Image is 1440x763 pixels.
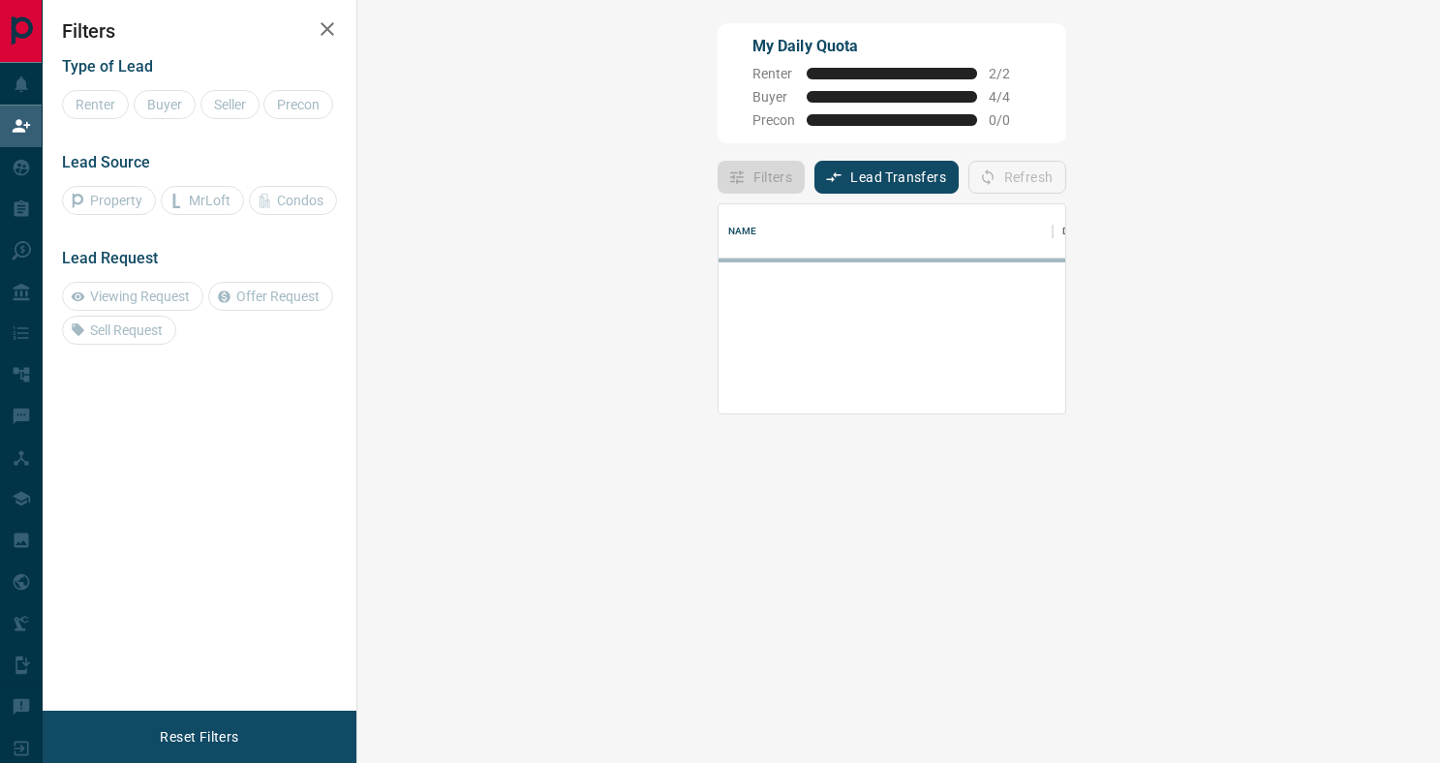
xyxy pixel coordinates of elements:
[814,161,959,194] button: Lead Transfers
[989,89,1031,105] span: 4 / 4
[752,66,795,81] span: Renter
[62,153,150,171] span: Lead Source
[62,57,153,76] span: Type of Lead
[752,35,1031,58] p: My Daily Quota
[752,112,795,128] span: Precon
[752,89,795,105] span: Buyer
[62,19,337,43] h2: Filters
[147,720,251,753] button: Reset Filters
[989,112,1031,128] span: 0 / 0
[989,66,1031,81] span: 2 / 2
[728,204,757,259] div: Name
[719,204,1053,259] div: Name
[62,249,158,267] span: Lead Request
